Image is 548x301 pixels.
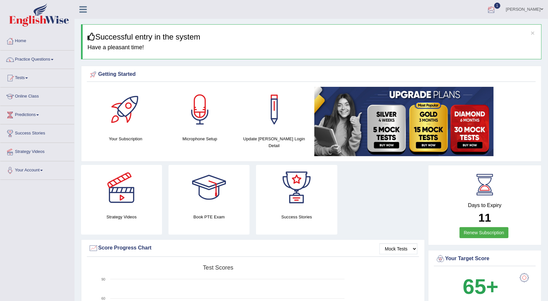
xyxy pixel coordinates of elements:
a: Strategy Videos [0,143,74,159]
b: 11 [478,211,491,224]
button: × [531,29,535,36]
img: small5.jpg [314,87,494,156]
div: Score Progress Chart [88,243,417,253]
h3: Successful entry in the system [87,33,536,41]
span: 1 [494,3,501,9]
div: Your Target Score [436,254,534,264]
a: Tests [0,69,74,85]
a: Success Stories [0,124,74,141]
h4: Update [PERSON_NAME] Login Detail [240,135,308,149]
h4: Strategy Videos [81,214,162,220]
div: Getting Started [88,70,534,79]
h4: Success Stories [256,214,337,220]
b: 65+ [463,275,498,298]
h4: Have a pleasant time! [87,44,536,51]
h4: Microphone Setup [166,135,234,142]
text: 60 [101,296,105,300]
a: Predictions [0,106,74,122]
tspan: Test scores [203,264,233,271]
a: Practice Questions [0,51,74,67]
text: 90 [101,277,105,281]
h4: Days to Expiry [436,203,534,208]
h4: Book PTE Exam [169,214,250,220]
h4: Your Subscription [92,135,159,142]
a: Home [0,32,74,48]
a: Online Class [0,87,74,104]
a: Your Account [0,161,74,178]
a: Renew Subscription [460,227,508,238]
